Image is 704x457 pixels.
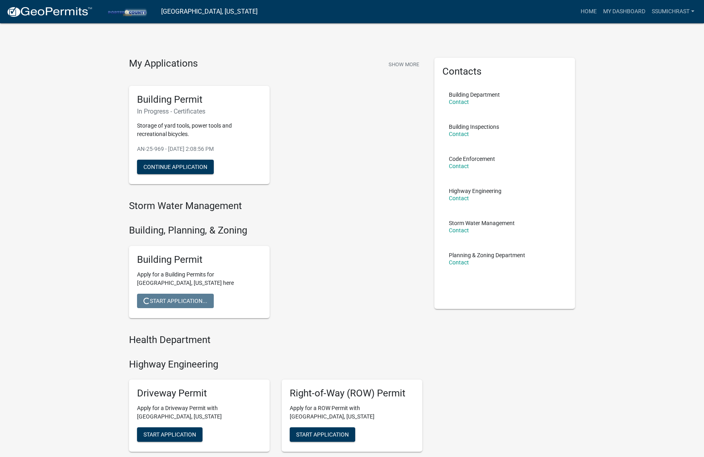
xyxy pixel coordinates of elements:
[99,6,155,17] img: Porter County, Indiana
[137,160,214,174] button: Continue Application
[129,334,422,346] h4: Health Department
[143,297,207,304] span: Start Application...
[129,359,422,370] h4: Highway Engineering
[129,225,422,236] h4: Building, Planning, & Zoning
[161,5,258,18] a: [GEOGRAPHIC_DATA], [US_STATE]
[137,145,262,153] p: AN-25-969 - [DATE] 2:08:56 PM
[143,431,196,438] span: Start Application
[449,188,501,194] p: Highway Engineering
[449,92,500,97] p: Building Department
[449,220,515,226] p: Storm Water Management
[449,99,469,105] a: Contact
[600,4,649,19] a: My Dashboard
[649,4,698,19] a: ssumichrast
[449,227,469,234] a: Contact
[385,58,422,71] button: Show More
[577,4,600,19] a: Home
[449,163,469,169] a: Contact
[137,122,262,138] p: Storage of yard tools, power tools and recreational bicycles.
[137,427,203,442] button: Start Application
[137,108,262,115] h6: In Progress - Certificates
[137,254,262,266] h5: Building Permit
[129,58,198,70] h4: My Applications
[442,66,567,77] h5: Contacts
[449,195,469,201] a: Contact
[449,156,495,162] p: Code Enforcement
[290,388,414,399] h5: Right-of-Way (ROW) Permit
[449,259,469,266] a: Contact
[137,388,262,399] h5: Driveway Permit
[137,294,214,308] button: Start Application...
[449,124,499,130] p: Building Inspections
[137,404,262,421] p: Apply for a Driveway Permit with [GEOGRAPHIC_DATA], [US_STATE]
[137,94,262,106] h5: Building Permit
[290,427,355,442] button: Start Application
[137,270,262,287] p: Apply for a Building Permits for [GEOGRAPHIC_DATA], [US_STATE] here
[129,200,422,212] h4: Storm Water Management
[449,252,525,258] p: Planning & Zoning Department
[449,131,469,137] a: Contact
[290,404,414,421] p: Apply for a ROW Permit with [GEOGRAPHIC_DATA], [US_STATE]
[296,431,349,438] span: Start Application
